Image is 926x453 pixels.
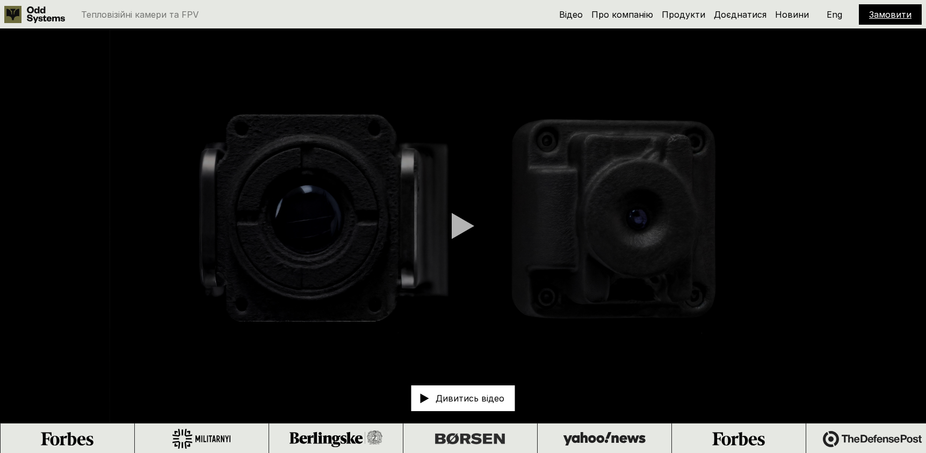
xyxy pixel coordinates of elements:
[775,9,809,20] a: Новини
[869,9,911,20] a: Замовити
[662,9,705,20] a: Продукти
[81,10,199,19] p: Тепловізійні камери та FPV
[559,9,583,20] a: Відео
[591,9,653,20] a: Про компанію
[827,10,842,19] p: Eng
[436,394,504,403] p: Дивитись відео
[714,9,766,20] a: Доєднатися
